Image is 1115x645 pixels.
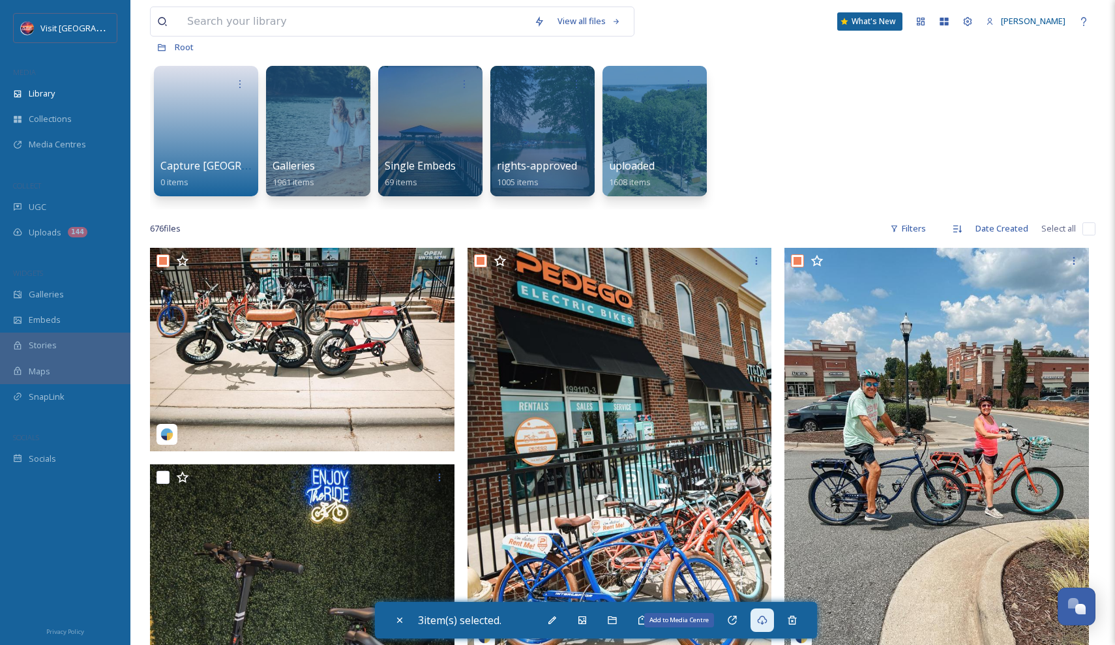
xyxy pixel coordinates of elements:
[497,160,577,188] a: rights-approved1005 items
[837,12,902,31] a: What's New
[29,453,56,465] span: Socials
[273,176,314,188] span: 1961 items
[609,160,655,188] a: uploaded1608 items
[29,391,65,403] span: SnapLink
[29,365,50,378] span: Maps
[175,39,194,55] a: Root
[29,288,64,301] span: Galleries
[181,7,528,36] input: Search your library
[385,176,417,188] span: 69 items
[160,160,391,188] a: Capture [GEOGRAPHIC_DATA][PERSON_NAME]0 items
[497,158,577,173] span: rights-approved
[46,623,84,638] a: Privacy Policy
[1041,222,1076,235] span: Select all
[46,627,84,636] span: Privacy Policy
[29,113,72,125] span: Collections
[13,268,43,278] span: WIDGETS
[150,248,454,451] img: pedegolkn-5716672.jpg
[150,222,181,235] span: 676 file s
[969,216,1035,241] div: Date Created
[644,613,714,627] div: Add to Media Centre
[29,314,61,326] span: Embeds
[497,176,539,188] span: 1005 items
[160,428,173,441] img: snapsea-logo.png
[29,339,57,352] span: Stories
[385,158,456,173] span: Single Embeds
[21,22,34,35] img: Logo%20Image.png
[29,226,61,239] span: Uploads
[273,160,315,188] a: Galleries1961 items
[160,176,188,188] span: 0 items
[418,613,501,627] span: 3 item(s) selected.
[29,201,46,213] span: UGC
[1058,588,1095,625] button: Open Chat
[551,8,627,34] a: View all files
[609,176,651,188] span: 1608 items
[13,67,36,77] span: MEDIA
[29,87,55,100] span: Library
[979,8,1072,34] a: [PERSON_NAME]
[273,158,315,173] span: Galleries
[1001,15,1065,27] span: [PERSON_NAME]
[40,22,206,34] span: Visit [GEOGRAPHIC_DATA][PERSON_NAME]
[175,41,194,53] span: Root
[609,158,655,173] span: uploaded
[29,138,86,151] span: Media Centres
[385,160,456,188] a: Single Embeds69 items
[13,181,41,190] span: COLLECT
[160,158,391,173] span: Capture [GEOGRAPHIC_DATA][PERSON_NAME]
[884,216,932,241] div: Filters
[13,432,39,442] span: SOCIALS
[68,227,87,237] div: 144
